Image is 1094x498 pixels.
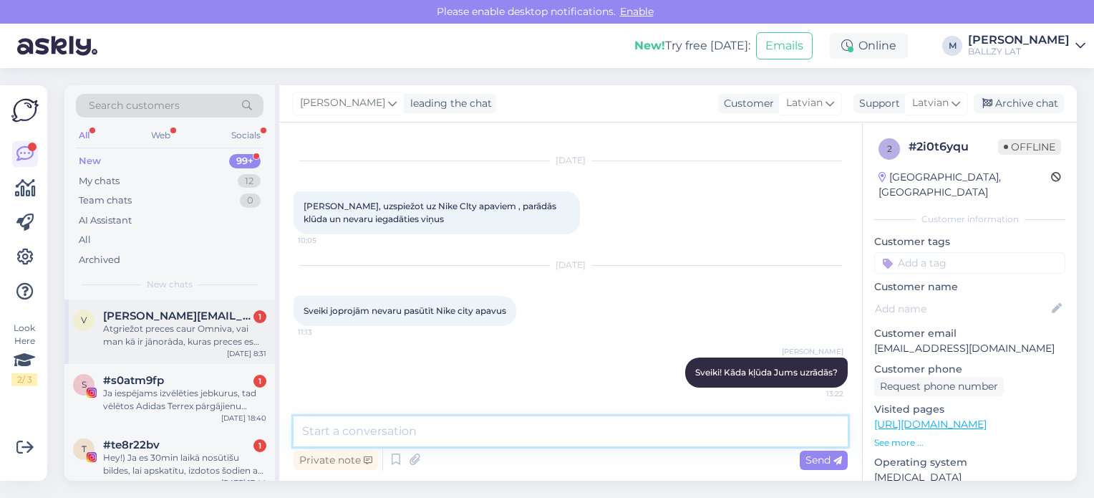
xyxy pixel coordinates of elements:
[294,451,378,470] div: Private note
[304,305,506,316] span: Sveiki joprojām nevaru pasūtīt Nike city apavus
[634,37,750,54] div: Try free [DATE]:
[998,139,1061,155] span: Offline
[805,454,842,466] span: Send
[103,322,266,348] div: Atgriežot preces caur Omniva, vai man kā ir jānorāda, kuras preces es atgriežu?
[874,455,1065,470] p: Operating system
[82,379,87,390] span: s
[79,214,132,228] div: AI Assistant
[968,34,1085,57] a: [PERSON_NAME]BALLZY LAT
[298,235,352,246] span: 10:05
[294,259,848,272] div: [DATE]
[79,154,101,168] div: New
[974,94,1064,113] div: Archive chat
[790,388,843,399] span: 13:22
[298,327,352,337] span: 11:13
[79,233,91,247] div: All
[76,126,92,145] div: All
[756,32,813,59] button: Emails
[695,367,838,378] span: Sveiki! Kāda kļūda Jums uzrādās?
[11,373,37,386] div: 2 / 3
[11,322,37,386] div: Look Here
[103,451,266,477] div: Hey!) Ja es 30min laikā nosūtīšu bildes, lai apskatītu, izdotos šodien arī apstiprināt post?
[294,154,848,167] div: [DATE]
[616,5,658,18] span: Enable
[874,252,1065,274] input: Add a tag
[878,170,1051,200] div: [GEOGRAPHIC_DATA], [GEOGRAPHIC_DATA]
[968,46,1070,57] div: BALLZY LAT
[229,154,261,168] div: 99+
[253,375,266,388] div: 1
[79,193,132,208] div: Team chats
[634,39,665,52] b: New!
[786,95,823,111] span: Latvian
[227,348,266,359] div: [DATE] 8:31
[874,213,1065,226] div: Customer information
[909,138,998,155] div: # 2i0t6yqu
[874,402,1065,417] p: Visited pages
[103,310,252,322] span: vilis.trautmanis@gmail.com
[830,33,908,59] div: Online
[11,97,39,124] img: Askly Logo
[300,95,385,111] span: [PERSON_NAME]
[874,234,1065,249] p: Customer tags
[874,377,1004,396] div: Request phone number
[874,279,1065,295] p: Customer name
[875,301,1049,317] input: Add name
[405,96,492,111] div: leading the chat
[103,387,266,413] div: Ja iespējams izvēlēties jebkurus, tad vēlētos Adidas Terrex pārgājienu apavus: [URL][DOMAIN_NAME]...
[79,253,120,267] div: Archived
[968,34,1070,46] div: [PERSON_NAME]
[253,439,266,452] div: 1
[304,201,558,224] span: [PERSON_NAME], uzspiežot uz Nike Clty apaviem , parādās klūda un nevaru iegadāties viņus
[874,470,1065,485] p: [MEDICAL_DATA]
[103,374,164,387] span: #s0atm9fp
[853,96,900,111] div: Support
[148,126,173,145] div: Web
[874,362,1065,377] p: Customer phone
[82,444,87,454] span: t
[79,174,120,188] div: My chats
[942,36,962,56] div: M
[221,477,266,488] div: [DATE] 17:44
[89,98,180,113] span: Search customers
[238,174,261,188] div: 12
[874,341,1065,356] p: [EMAIL_ADDRESS][DOMAIN_NAME]
[874,436,1065,449] p: See more ...
[874,418,987,431] a: [URL][DOMAIN_NAME]
[221,413,266,423] div: [DATE] 18:40
[103,439,160,451] span: #te8r22bv
[782,346,843,357] span: [PERSON_NAME]
[874,326,1065,341] p: Customer email
[228,126,263,145] div: Socials
[147,278,193,291] span: New chats
[912,95,949,111] span: Latvian
[253,310,266,323] div: 1
[81,315,87,325] span: v
[718,96,774,111] div: Customer
[240,193,261,208] div: 0
[887,143,892,154] span: 2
